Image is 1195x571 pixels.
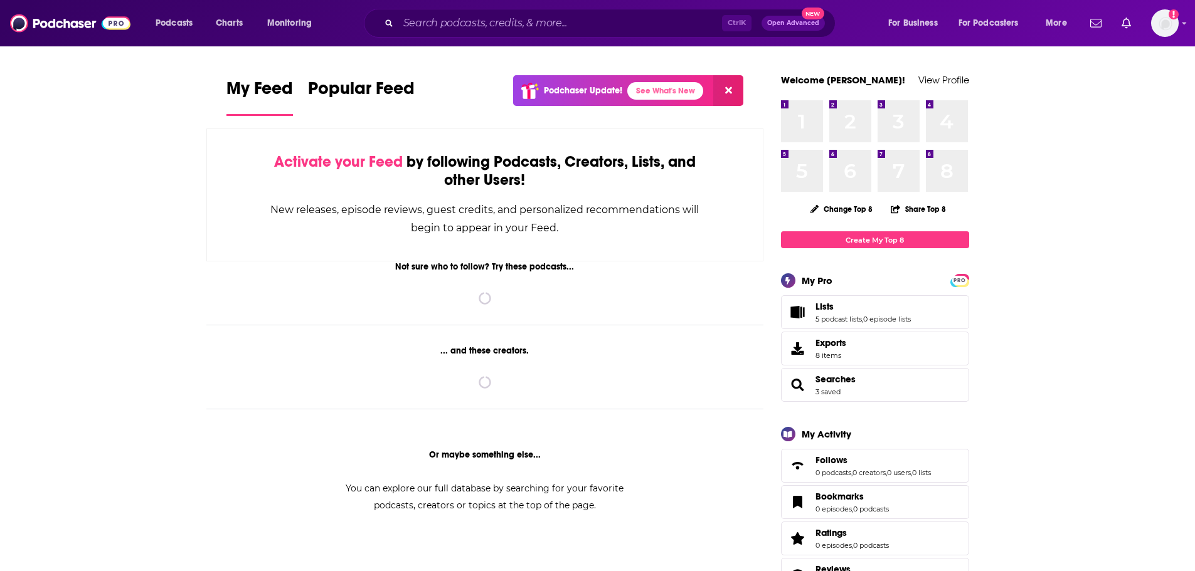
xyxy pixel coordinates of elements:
a: Lists [815,301,911,312]
span: Lists [815,301,834,312]
span: Ctrl K [722,15,752,31]
a: 0 lists [912,468,931,477]
a: 0 users [887,468,911,477]
a: PRO [952,275,967,285]
div: New releases, episode reviews, guest credits, and personalized recommendations will begin to appe... [270,201,701,237]
span: My Feed [226,78,293,107]
button: open menu [258,13,328,33]
button: Share Top 8 [890,197,947,221]
span: For Business [888,14,938,32]
a: See What's New [627,82,703,100]
a: View Profile [918,74,969,86]
div: Or maybe something else... [206,449,764,460]
button: open menu [147,13,209,33]
a: 3 saved [815,387,841,396]
a: Bookmarks [815,491,889,502]
span: Exports [815,337,846,348]
span: Exports [785,340,810,357]
button: Change Top 8 [803,201,881,217]
button: open menu [879,13,953,33]
div: Not sure who to follow? Try these podcasts... [206,261,764,272]
a: Ratings [815,527,889,538]
a: Show notifications dropdown [1117,13,1136,34]
span: , [851,468,852,477]
span: Bookmarks [815,491,864,502]
a: Popular Feed [308,78,415,116]
span: Follows [815,454,847,466]
span: New [802,8,824,19]
span: Open Advanced [767,20,819,26]
span: Monitoring [267,14,312,32]
span: Ratings [781,521,969,555]
span: PRO [952,276,967,285]
button: Show profile menu [1151,9,1179,37]
a: Bookmarks [785,493,810,511]
a: Charts [208,13,250,33]
div: My Pro [802,275,832,286]
img: Podchaser - Follow, Share and Rate Podcasts [10,11,130,35]
a: Searches [815,374,856,385]
button: open menu [950,13,1037,33]
span: Charts [216,14,243,32]
span: Searches [781,368,969,402]
a: Follows [815,454,931,466]
a: Welcome [PERSON_NAME]! [781,74,905,86]
button: Open AdvancedNew [762,16,825,31]
a: Follows [785,457,810,474]
span: Logged in as agoldsmithwissman [1151,9,1179,37]
span: Popular Feed [308,78,415,107]
span: , [852,541,853,550]
span: , [852,505,853,513]
div: by following Podcasts, Creators, Lists, and other Users! [270,153,701,189]
div: My Activity [802,428,851,440]
svg: Add a profile image [1169,9,1179,19]
span: More [1046,14,1067,32]
a: Exports [781,332,969,365]
span: Activate your Feed [274,152,403,171]
p: Podchaser Update! [544,85,622,96]
a: 0 episodes [815,505,852,513]
a: 0 episodes [815,541,852,550]
div: Search podcasts, credits, & more... [376,9,847,38]
a: Lists [785,303,810,321]
span: , [886,468,887,477]
span: , [862,315,863,323]
a: 0 podcasts [815,468,851,477]
div: ... and these creators. [206,345,764,356]
span: Follows [781,449,969,483]
span: 8 items [815,351,846,360]
a: 0 podcasts [853,541,889,550]
a: 5 podcast lists [815,315,862,323]
span: , [911,468,912,477]
a: Create My Top 8 [781,231,969,248]
button: open menu [1037,13,1083,33]
a: 0 episode lists [863,315,911,323]
a: 0 podcasts [853,505,889,513]
span: Podcasts [156,14,193,32]
span: Ratings [815,527,847,538]
img: User Profile [1151,9,1179,37]
a: My Feed [226,78,293,116]
span: Bookmarks [781,485,969,519]
a: 0 creators [852,468,886,477]
a: Ratings [785,530,810,547]
div: You can explore our full database by searching for your favorite podcasts, creators or topics at ... [331,480,639,514]
span: Lists [781,295,969,329]
a: Searches [785,376,810,394]
span: For Podcasters [959,14,1019,32]
input: Search podcasts, credits, & more... [398,13,722,33]
a: Show notifications dropdown [1085,13,1107,34]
